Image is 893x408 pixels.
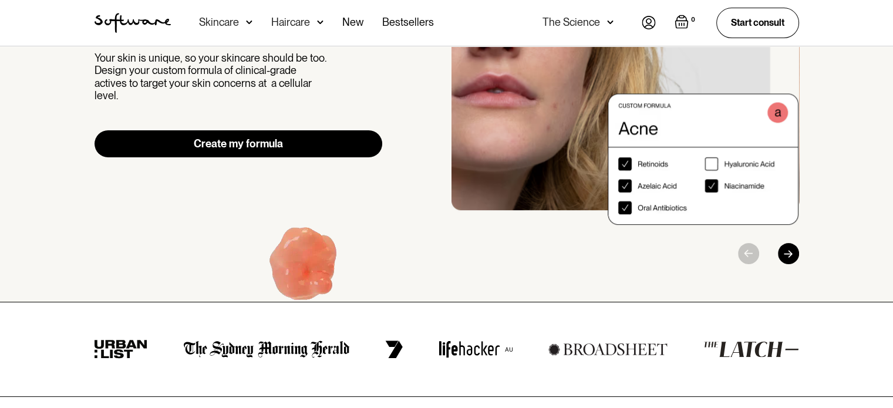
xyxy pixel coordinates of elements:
a: Start consult [716,8,799,38]
img: arrow down [607,16,614,28]
div: Skincare [199,16,239,28]
a: Create my formula [95,130,383,157]
img: urban list logo [95,340,148,359]
img: arrow down [246,16,252,28]
img: the Sydney morning herald logo [184,340,350,358]
p: Your skin is unique, so your skincare should be too. Design your custom formula of clinical-grade... [95,52,329,102]
img: the latch logo [703,341,798,358]
div: Next slide [778,243,799,264]
div: The Science [542,16,600,28]
div: Haircare [271,16,310,28]
img: broadsheet logo [548,343,668,356]
img: lifehacker logo [439,340,513,358]
a: Open empty cart [675,15,697,31]
div: 0 [689,15,697,25]
img: arrow down [317,16,323,28]
img: Hydroquinone (skin lightening agent) [232,197,378,341]
img: Software Logo [95,13,171,33]
a: home [95,13,171,33]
